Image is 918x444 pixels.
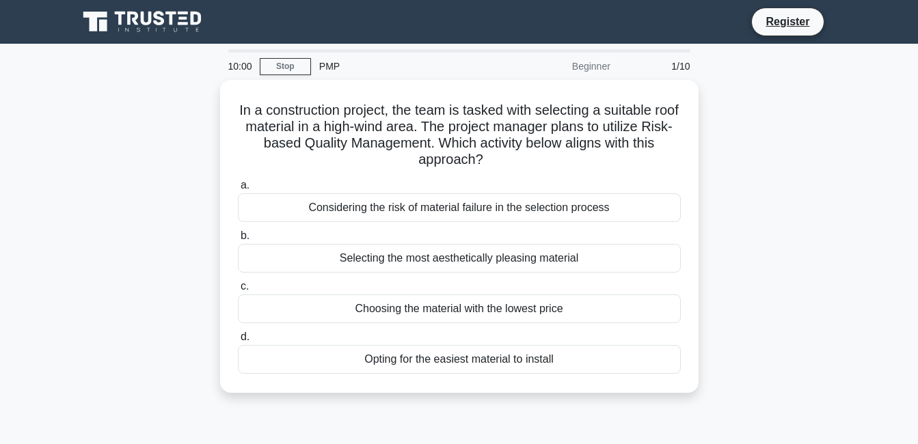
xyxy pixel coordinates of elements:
div: Considering the risk of material failure in the selection process [238,193,681,222]
span: b. [241,230,249,241]
a: Register [757,13,818,30]
div: Opting for the easiest material to install [238,345,681,374]
span: a. [241,179,249,191]
a: Stop [260,58,311,75]
div: 1/10 [619,53,699,80]
h5: In a construction project, the team is tasked with selecting a suitable roof material in a high-w... [237,102,682,169]
div: Beginner [499,53,619,80]
span: c. [241,280,249,292]
div: Selecting the most aesthetically pleasing material [238,244,681,273]
div: PMP [311,53,499,80]
span: d. [241,331,249,342]
div: Choosing the material with the lowest price [238,294,681,323]
div: 10:00 [220,53,260,80]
